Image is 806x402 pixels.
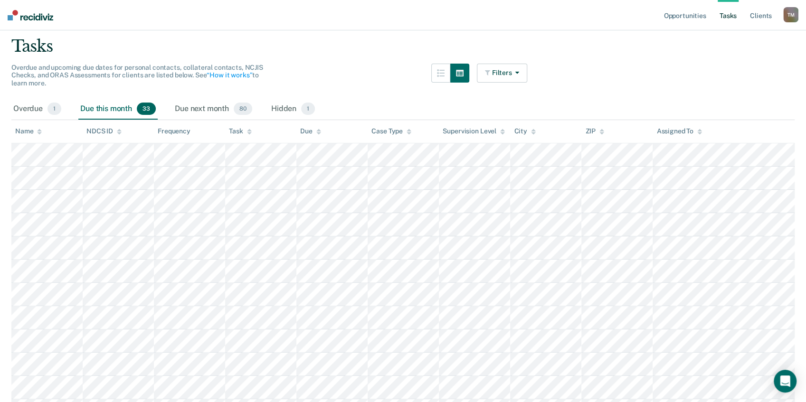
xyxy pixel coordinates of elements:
[173,99,254,120] div: Due next month80
[11,64,263,87] span: Overdue and upcoming due dates for personal contacts, collateral contacts, NCJIS Checks, and ORAS...
[774,370,797,393] div: Open Intercom Messenger
[443,127,505,135] div: Supervision Level
[585,127,604,135] div: ZIP
[301,103,315,115] span: 1
[11,37,795,56] div: Tasks
[8,10,53,20] img: Recidiviz
[229,127,251,135] div: Task
[15,127,42,135] div: Name
[783,7,798,22] div: T M
[371,127,411,135] div: Case Type
[234,103,252,115] span: 80
[207,71,252,79] a: “How it works”
[86,127,122,135] div: NDCS ID
[656,127,702,135] div: Assigned To
[47,103,61,115] span: 1
[78,99,158,120] div: Due this month33
[158,127,190,135] div: Frequency
[11,99,63,120] div: Overdue1
[783,7,798,22] button: TM
[477,64,527,83] button: Filters
[269,99,317,120] div: Hidden1
[514,127,535,135] div: City
[300,127,321,135] div: Due
[137,103,156,115] span: 33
